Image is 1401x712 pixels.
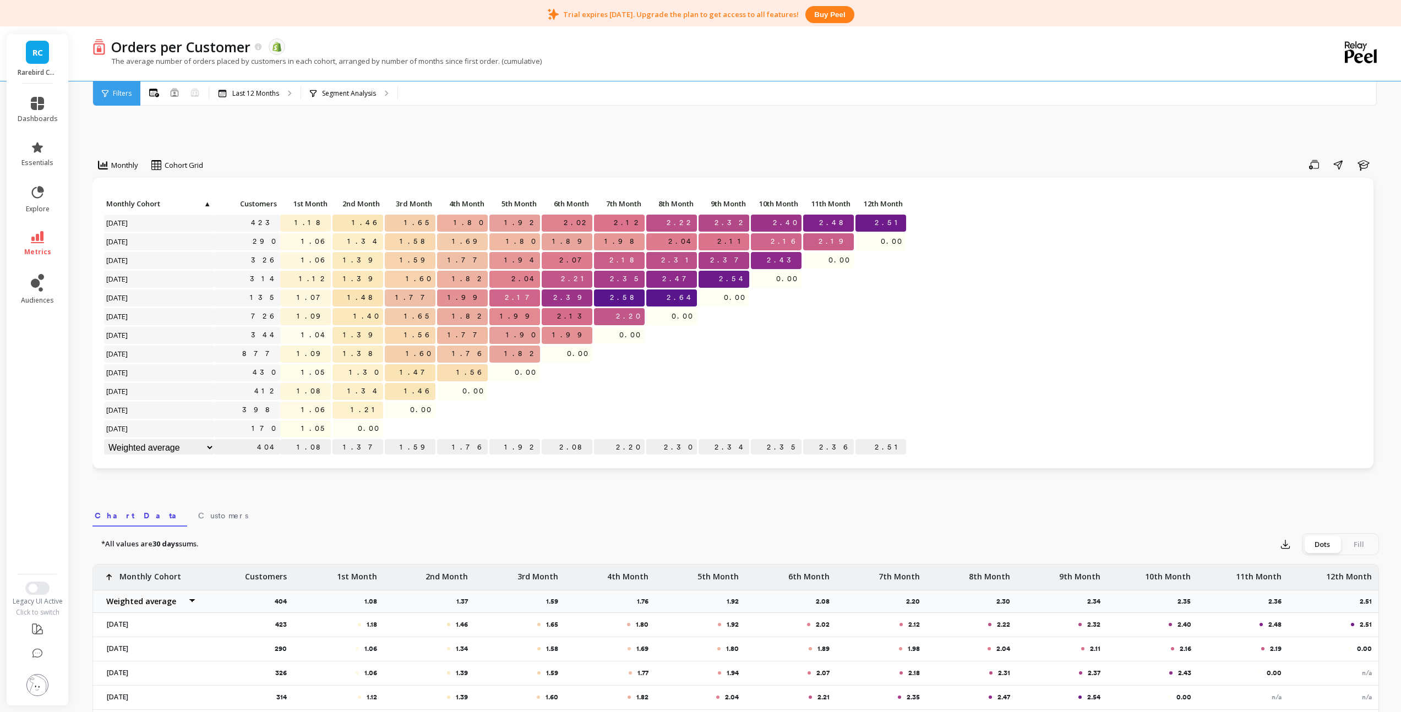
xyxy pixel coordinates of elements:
[104,215,131,231] span: [DATE]
[607,252,645,269] span: 2.18
[445,252,488,269] span: 1.77
[104,420,131,437] span: [DATE]
[337,565,377,582] p: 1st Month
[104,196,214,211] p: Monthly Cohort
[607,565,648,582] p: 4th Month
[816,233,854,250] span: 2.19
[1272,693,1282,701] span: n/a
[489,196,541,213] div: Toggle SortBy
[351,308,383,325] span: 1.40
[817,644,830,653] p: 1.89
[504,233,540,250] span: 1.80
[21,296,54,305] span: audiences
[95,510,185,521] span: Chart Data
[332,196,384,213] div: Toggle SortBy
[104,346,131,362] span: [DATE]
[345,233,383,250] span: 1.34
[345,383,383,399] span: 1.34
[551,289,592,306] span: 2.39
[1267,669,1282,677] p: 0.00
[299,364,331,381] span: 1.05
[332,196,383,211] p: 2nd Month
[387,199,432,208] span: 3rd Month
[104,383,131,399] span: [DATE]
[347,364,383,381] span: 1.30
[1340,535,1377,553] div: Fill
[1362,693,1372,701] span: n/a
[805,199,851,208] span: 11th Month
[364,644,377,653] p: 1.06
[198,510,248,521] span: Customers
[106,199,203,208] span: Monthly Cohort
[608,289,645,306] span: 2.58
[100,669,197,677] p: [DATE]
[717,271,749,287] span: 2.54
[385,439,435,456] p: 1.59
[295,308,331,325] span: 1.09
[103,196,156,213] div: Toggle SortBy
[617,327,645,343] span: 0.00
[546,693,558,702] p: 1.60
[450,233,488,250] span: 1.69
[25,582,50,595] button: Switch to New UI
[404,271,435,287] span: 1.60
[350,215,383,231] span: 1.46
[699,439,749,456] p: 2.34
[712,215,749,231] span: 2.32
[275,644,287,653] p: 290
[404,346,435,362] span: 1.60
[768,233,802,250] span: 2.16
[669,308,697,325] span: 0.00
[232,89,279,98] p: Last 12 Months
[7,597,69,606] div: Legacy UI Active
[104,402,131,418] span: [DATE]
[272,42,282,52] img: api.shopify.svg
[119,565,181,582] p: Monthly Cohort
[715,233,749,250] span: 2.11
[402,215,435,231] span: 1.65
[701,199,746,208] span: 9th Month
[546,644,558,653] p: 1.58
[295,289,331,306] span: 1.07
[92,39,106,55] img: header icon
[250,233,280,250] a: 290
[636,693,648,702] p: 1.82
[299,327,331,343] span: 1.04
[1236,565,1282,582] p: 11th Month
[1268,597,1288,606] p: 2.36
[385,196,435,211] p: 3rd Month
[456,644,468,653] p: 1.34
[596,199,641,208] span: 7th Month
[292,215,331,231] span: 1.18
[699,196,749,211] p: 9th Month
[104,252,131,269] span: [DATE]
[1326,565,1372,582] p: 12th Month
[646,196,698,213] div: Toggle SortBy
[816,620,830,629] p: 2.02
[26,674,48,696] img: profile picture
[100,644,197,653] p: [DATE]
[996,644,1010,653] p: 2.04
[1059,565,1100,582] p: 9th Month
[726,644,739,653] p: 1.80
[341,271,383,287] span: 1.39
[100,620,197,629] p: [DATE]
[104,364,131,381] span: [DATE]
[509,271,540,287] span: 2.04
[450,308,488,325] span: 1.82
[1087,620,1100,629] p: 2.32
[364,669,377,677] p: 1.06
[594,439,645,456] p: 2.20
[7,608,69,617] div: Click to switch
[249,420,280,437] a: 170
[664,289,697,306] span: 2.64
[559,271,592,287] span: 2.21
[546,669,558,677] p: 1.59
[341,327,383,343] span: 1.39
[1176,693,1191,702] p: 0.00
[402,327,435,343] span: 1.56
[765,252,802,269] span: 2.43
[563,9,799,19] p: Trial expires [DATE]. Upgrade the plan to get access to all features!
[816,669,830,677] p: 2.07
[546,620,558,629] p: 1.65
